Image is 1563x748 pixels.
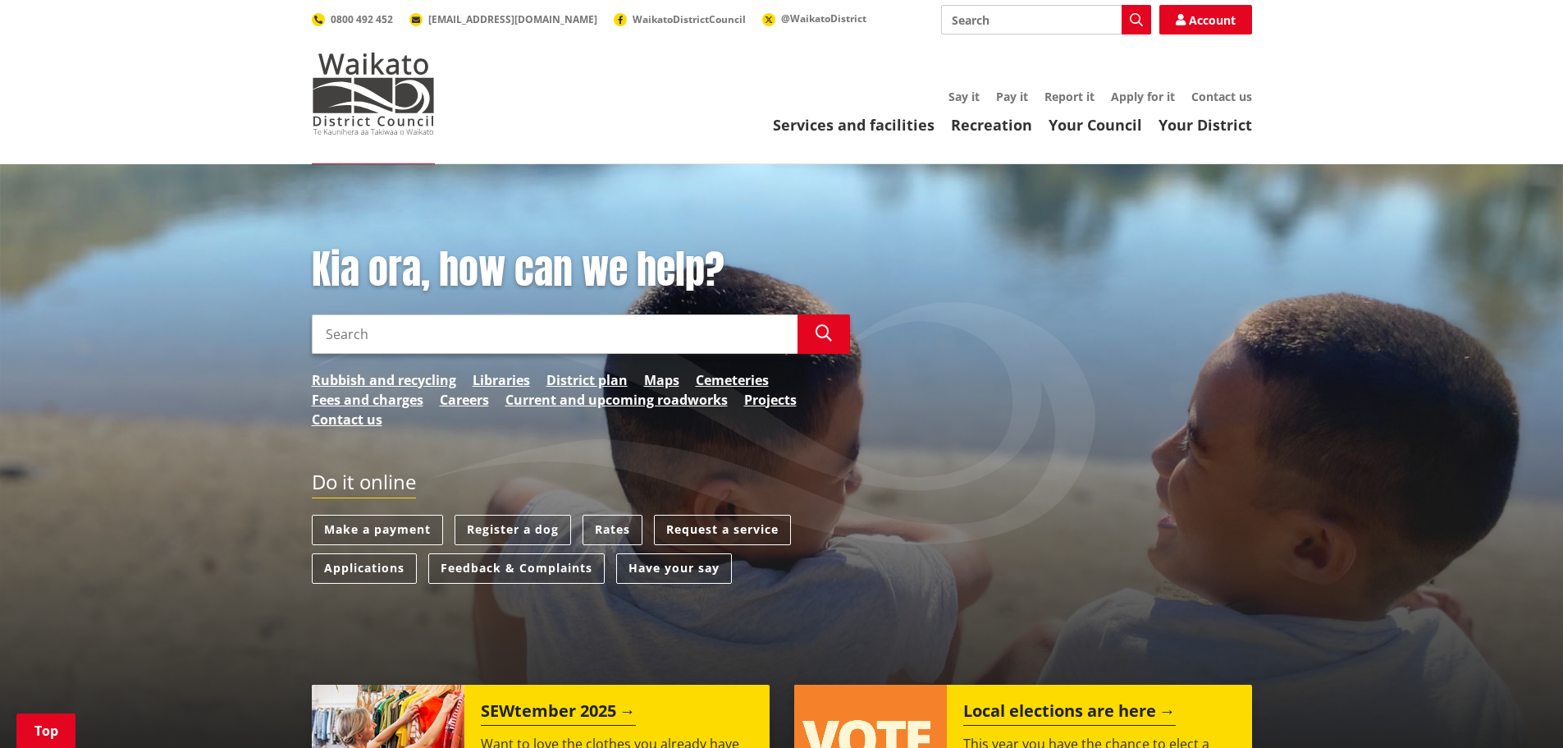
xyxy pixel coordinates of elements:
a: Your District [1159,115,1252,135]
a: Services and facilities [773,115,935,135]
span: WaikatoDistrictCouncil [633,12,746,26]
iframe: Messenger Launcher [1488,679,1547,738]
a: Feedback & Complaints [428,553,605,584]
a: Projects [744,390,797,410]
a: Recreation [951,115,1032,135]
a: Applications [312,553,417,584]
span: [EMAIL_ADDRESS][DOMAIN_NAME] [428,12,597,26]
span: 0800 492 452 [331,12,393,26]
a: Top [16,714,75,748]
img: Waikato District Council - Te Kaunihera aa Takiwaa o Waikato [312,53,435,135]
a: 0800 492 452 [312,12,393,26]
a: Maps [644,370,679,390]
a: Rates [583,515,642,545]
a: Careers [440,390,489,410]
a: Contact us [1191,89,1252,104]
input: Search input [941,5,1151,34]
a: Current and upcoming roadworks [505,390,728,410]
span: @WaikatoDistrict [781,11,866,25]
a: Libraries [473,370,530,390]
a: Your Council [1049,115,1142,135]
a: Register a dog [455,515,571,545]
a: Have your say [616,553,732,584]
h1: Kia ora, how can we help? [312,246,850,294]
a: Cemeteries [696,370,769,390]
a: @WaikatoDistrict [762,11,866,25]
a: Say it [948,89,980,104]
a: Request a service [654,515,791,545]
a: Account [1159,5,1252,34]
a: WaikatoDistrictCouncil [614,12,746,26]
a: Contact us [312,410,382,429]
a: [EMAIL_ADDRESS][DOMAIN_NAME] [409,12,597,26]
a: Apply for it [1111,89,1175,104]
h2: Local elections are here [963,701,1176,726]
a: District plan [546,370,628,390]
a: Fees and charges [312,390,423,410]
h2: Do it online [312,470,416,499]
a: Report it [1044,89,1095,104]
a: Pay it [996,89,1028,104]
a: Make a payment [312,515,443,545]
input: Search input [312,314,797,354]
h2: SEWtember 2025 [481,701,636,726]
a: Rubbish and recycling [312,370,456,390]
